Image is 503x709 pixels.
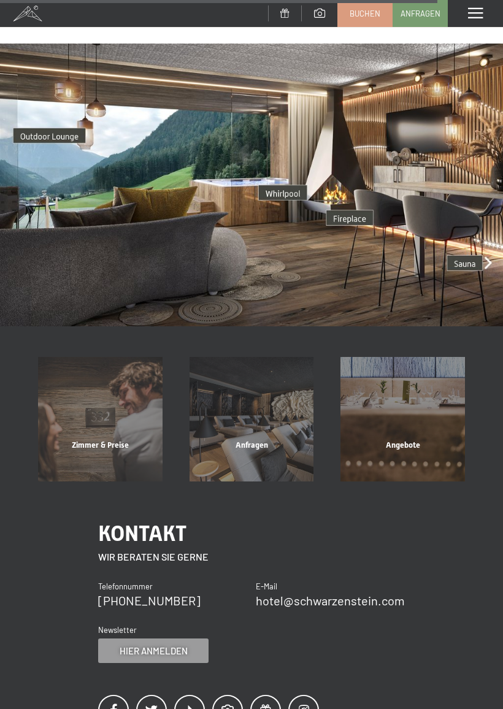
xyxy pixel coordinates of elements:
[350,8,380,19] span: Buchen
[98,625,137,635] span: Newsletter
[25,357,176,481] a: Neuheiten im Schwarzenstein Zimmer & Preise
[393,1,447,26] a: Anfragen
[256,593,405,608] a: hotel@schwarzenstein.com
[120,645,188,657] span: Hier anmelden
[72,440,129,450] span: Zimmer & Preise
[256,581,277,591] span: E-Mail
[338,1,392,26] a: Buchen
[236,440,268,450] span: Anfragen
[98,551,209,562] span: Wir beraten Sie gerne
[98,521,186,546] span: Kontakt
[386,440,420,450] span: Angebote
[327,357,478,481] a: Neuheiten im Schwarzenstein Angebote
[176,357,328,481] a: Neuheiten im Schwarzenstein Anfragen
[98,581,153,591] span: Telefonnummer
[401,8,440,19] span: Anfragen
[98,593,201,608] a: [PHONE_NUMBER]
